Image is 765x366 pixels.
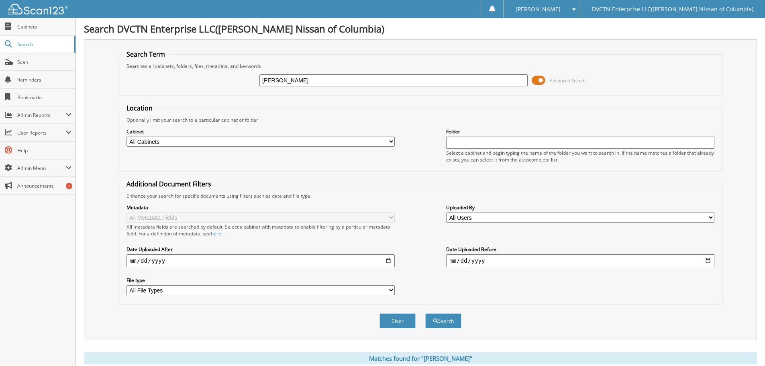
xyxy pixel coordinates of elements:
[446,204,714,211] label: Uploaded By
[122,117,718,123] div: Optionally limit your search to a particular cabinet or folder
[550,78,585,84] span: Advanced Search
[126,246,395,253] label: Date Uploaded After
[126,204,395,211] label: Metadata
[84,352,757,364] div: Matches found for "[PERSON_NAME]"
[211,230,221,237] a: here
[379,313,416,328] button: Clear
[17,76,71,83] span: Reminders
[425,313,461,328] button: Search
[122,192,718,199] div: Enhance your search for specific documents using filters such as date and file type.
[17,23,71,30] span: Cabinets
[122,104,157,112] legend: Location
[126,223,395,237] div: All metadata fields are searched by default. Select a cabinet with metadata to enable filtering b...
[17,41,70,48] span: Search
[122,63,718,70] div: Searches all cabinets, folders, files, metadata, and keywords
[592,7,753,12] span: DVCTN Enterprise LLC([PERSON_NAME] Nissan of Columbia)
[446,128,714,135] label: Folder
[126,254,395,267] input: start
[122,50,169,59] legend: Search Term
[66,183,72,189] div: 7
[122,180,215,188] legend: Additional Document Filters
[446,246,714,253] label: Date Uploaded Before
[17,112,66,119] span: Admin Reports
[17,182,71,189] span: Announcements
[8,4,68,14] img: scan123-logo-white.svg
[17,59,71,65] span: Scan
[516,7,561,12] span: [PERSON_NAME]
[126,277,395,284] label: File type
[17,129,66,136] span: User Reports
[446,254,714,267] input: end
[126,128,395,135] label: Cabinet
[17,94,71,101] span: Bookmarks
[84,22,757,35] h1: Search DVCTN Enterprise LLC([PERSON_NAME] Nissan of Columbia)
[446,149,714,163] div: Select a cabinet and begin typing the name of the folder you want to search in. If the name match...
[17,165,66,172] span: Admin Menu
[17,147,71,154] span: Help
